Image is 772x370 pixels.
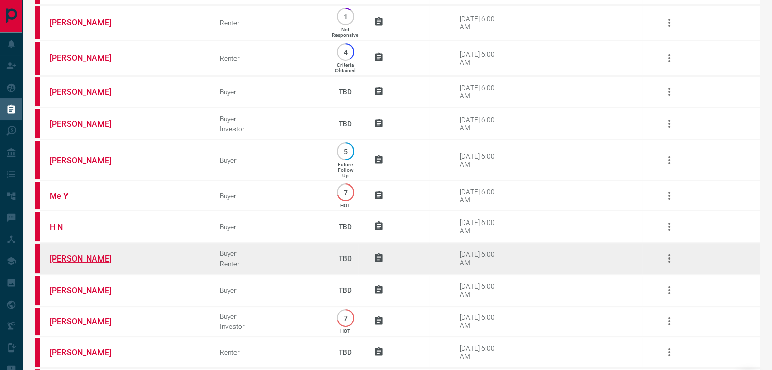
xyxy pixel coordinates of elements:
[332,213,358,240] p: TBD
[220,322,317,330] div: Investor
[460,50,503,66] div: [DATE] 6:00 AM
[35,308,40,335] div: property.ca
[50,191,126,201] a: Me Y
[460,313,503,329] div: [DATE] 6:00 AM
[220,156,317,164] div: Buyer
[50,18,126,27] a: [PERSON_NAME]
[35,42,40,75] div: property.ca
[332,339,358,366] p: TBD
[50,254,126,264] a: [PERSON_NAME]
[50,317,126,326] a: [PERSON_NAME]
[220,312,317,320] div: Buyer
[35,6,40,39] div: property.ca
[50,286,126,295] a: [PERSON_NAME]
[460,15,503,31] div: [DATE] 6:00 AM
[50,119,126,129] a: [PERSON_NAME]
[35,141,40,179] div: property.ca
[220,223,317,231] div: Buyer
[220,125,317,133] div: Investor
[50,222,126,232] a: H N
[220,88,317,96] div: Buyer
[35,338,40,367] div: property.ca
[460,84,503,100] div: [DATE] 6:00 AM
[460,344,503,360] div: [DATE] 6:00 AM
[342,13,349,20] p: 1
[220,19,317,27] div: Renter
[35,77,40,106] div: property.ca
[460,282,503,299] div: [DATE] 6:00 AM
[220,348,317,356] div: Renter
[35,276,40,305] div: property.ca
[460,250,503,267] div: [DATE] 6:00 AM
[220,54,317,62] div: Renter
[332,277,358,304] p: TBD
[342,314,349,322] p: 7
[50,53,126,63] a: [PERSON_NAME]
[460,218,503,235] div: [DATE] 6:00 AM
[220,260,317,268] div: Renter
[220,115,317,123] div: Buyer
[340,203,350,208] p: HOT
[460,116,503,132] div: [DATE] 6:00 AM
[50,87,126,97] a: [PERSON_NAME]
[50,348,126,357] a: [PERSON_NAME]
[332,110,358,137] p: TBD
[460,188,503,204] div: [DATE] 6:00 AM
[220,249,317,257] div: Buyer
[342,147,349,155] p: 5
[332,78,358,105] p: TBD
[35,182,40,209] div: property.ca
[220,286,317,294] div: Buyer
[35,212,40,241] div: property.ca
[338,162,353,178] p: Future Follow Up
[50,156,126,165] a: [PERSON_NAME]
[335,62,356,73] p: Criteria Obtained
[342,189,349,196] p: 7
[332,27,358,38] p: Not Responsive
[35,244,40,273] div: property.ca
[220,192,317,200] div: Buyer
[340,328,350,334] p: HOT
[342,48,349,56] p: 4
[460,152,503,168] div: [DATE] 6:00 AM
[35,109,40,138] div: property.ca
[332,245,358,272] p: TBD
